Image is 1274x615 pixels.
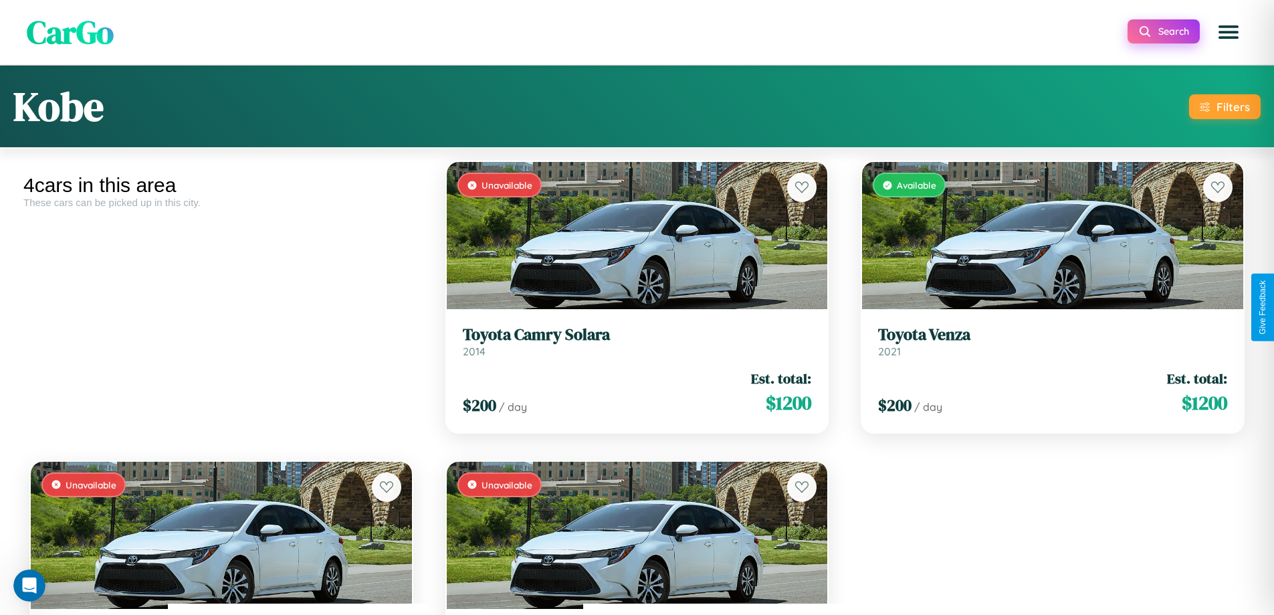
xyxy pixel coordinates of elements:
a: Toyota Camry Solara2014 [463,325,812,358]
span: 2021 [878,345,901,358]
h3: Toyota Camry Solara [463,325,812,345]
span: $ 200 [463,394,496,416]
span: / day [914,400,942,414]
span: Search [1158,25,1189,37]
span: / day [499,400,527,414]
button: Search [1128,19,1200,43]
span: $ 1200 [766,389,811,416]
h3: Toyota Venza [878,325,1227,345]
iframe: Intercom live chat [13,569,45,602]
div: 4 cars in this area [23,174,419,197]
h1: Kobe [13,79,104,134]
a: Toyota Venza2021 [878,325,1227,358]
span: $ 1200 [1182,389,1227,416]
span: Unavailable [482,479,532,491]
span: Available [897,179,936,191]
span: CarGo [27,10,114,54]
div: Give Feedback [1258,280,1267,335]
button: Filters [1189,94,1261,119]
span: Est. total: [1167,369,1227,388]
span: Est. total: [751,369,811,388]
div: These cars can be picked up in this city. [23,197,419,208]
span: Unavailable [482,179,532,191]
button: Open menu [1210,13,1247,51]
span: Unavailable [66,479,116,491]
span: $ 200 [878,394,912,416]
div: Filters [1216,100,1250,114]
span: 2014 [463,345,486,358]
